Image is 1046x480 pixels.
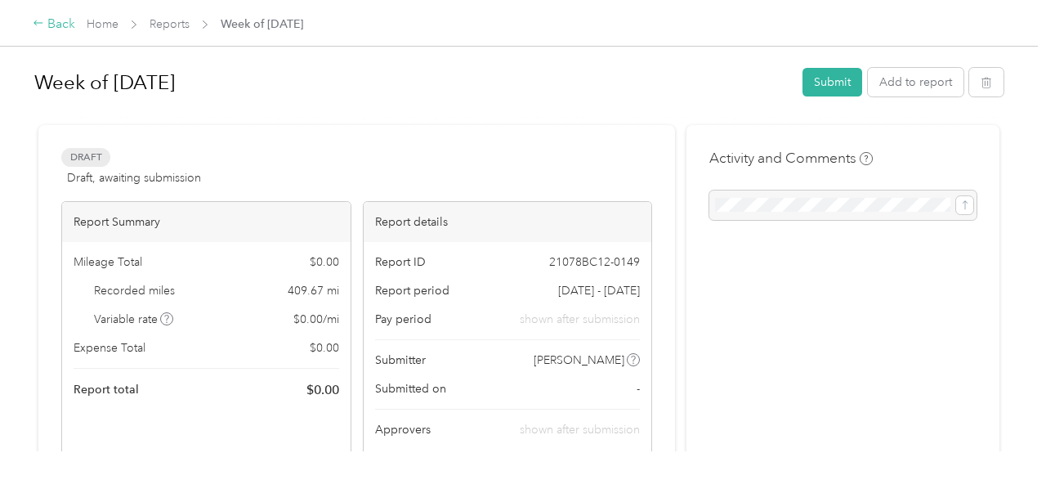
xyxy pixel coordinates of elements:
span: Draft, awaiting submission [67,169,201,186]
h1: Week of August 25 2025 [34,63,791,102]
button: Add to report [868,68,963,96]
span: Report ID [375,253,426,271]
span: 21078BC12-0149 [549,253,640,271]
iframe: Everlance-gr Chat Button Frame [954,388,1046,480]
a: Home [87,17,118,31]
div: Back [33,15,75,34]
span: $ 0.00 [310,339,339,357]
span: Draft [61,148,110,167]
span: Expense Total [74,339,145,357]
span: Submitted on [375,380,446,397]
span: 409.67 mi [288,282,339,299]
span: Recorded miles [94,282,175,299]
span: Submitter [375,352,426,369]
h4: Activity and Comments [709,148,873,168]
span: [DATE] - [DATE] [558,282,640,299]
span: shown after submission [520,423,640,437]
span: [PERSON_NAME] [534,352,624,369]
span: Report total [74,381,139,398]
span: - [637,380,640,397]
span: shown after submission [520,311,640,328]
span: $ 0.00 [306,380,339,400]
span: $ 0.00 / mi [293,311,339,328]
span: Variable rate [94,311,174,328]
span: Approvers [375,421,431,438]
a: Reports [150,17,190,31]
button: Submit [802,68,862,96]
span: $ 0.00 [310,253,339,271]
div: Report details [364,202,652,242]
div: Report Summary [62,202,351,242]
span: Pay period [375,311,431,328]
span: Report period [375,282,449,299]
span: Mileage Total [74,253,142,271]
span: Week of [DATE] [221,16,303,33]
